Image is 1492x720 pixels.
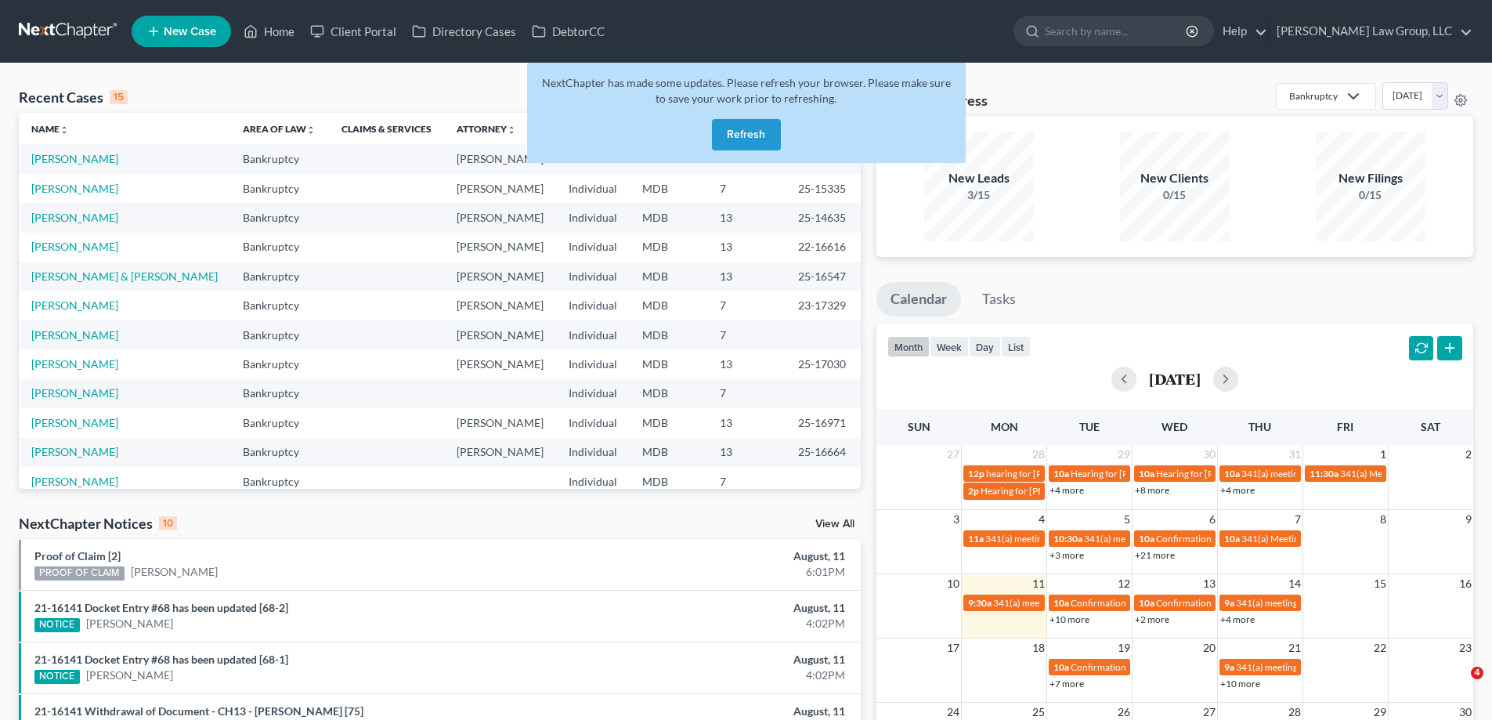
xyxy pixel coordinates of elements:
a: View All [815,519,854,530]
td: 13 [707,438,786,467]
div: 0/15 [1120,187,1230,203]
a: [PERSON_NAME] [86,668,173,683]
span: 6 [1208,510,1217,529]
span: 9 [1464,510,1473,529]
a: [PERSON_NAME] [31,386,118,400]
a: 21-16141 Withdrawal of Document - CH13 - [PERSON_NAME] [75] [34,704,363,718]
div: NextChapter Notices [19,514,177,533]
td: MDB [630,379,706,408]
td: [PERSON_NAME] [444,320,556,349]
span: Fri [1337,420,1353,433]
td: MDB [630,291,706,320]
td: 25-16664 [786,438,861,467]
td: [PERSON_NAME] [444,233,556,262]
div: 10 [159,516,177,530]
a: [PERSON_NAME] [31,416,118,429]
span: 16 [1458,574,1473,593]
span: hearing for [PERSON_NAME] [986,468,1107,479]
a: Directory Cases [404,17,524,45]
a: Help [1215,17,1267,45]
span: Wed [1161,420,1187,433]
span: 10a [1053,661,1069,673]
td: 13 [707,408,786,437]
td: MDB [630,174,706,203]
td: Bankruptcy [230,262,328,291]
a: Calendar [876,282,961,317]
span: 9a [1224,661,1234,673]
span: 10a [1139,468,1154,479]
td: Bankruptcy [230,291,328,320]
th: Claims & Services [329,113,444,144]
span: 29 [1116,445,1132,464]
td: Individual [556,203,630,232]
td: MDB [630,203,706,232]
span: 12 [1116,574,1132,593]
a: Proof of Claim [2] [34,549,121,563]
div: 15 [110,90,128,104]
a: [PERSON_NAME] [86,616,173,631]
td: 25-14635 [786,203,861,232]
span: Confirmation hearing for [PERSON_NAME] [1071,661,1248,673]
h2: [DATE] [1149,371,1201,387]
td: Bankruptcy [230,438,328,467]
span: 2p [968,485,979,497]
a: [PERSON_NAME] [31,182,118,195]
span: 21 [1287,639,1302,657]
button: week [930,336,969,357]
td: Individual [556,467,630,496]
a: +7 more [1049,678,1084,689]
td: MDB [630,233,706,262]
span: 11a [968,533,984,545]
td: Individual [556,262,630,291]
span: 28 [1031,445,1046,464]
a: +2 more [1135,613,1169,625]
a: [PERSON_NAME] [31,475,118,488]
span: NextChapter has made some updates. Please refresh your browser. Please make sure to save your wor... [542,76,951,105]
span: 11 [1031,574,1046,593]
td: [PERSON_NAME] [444,349,556,378]
td: Bankruptcy [230,467,328,496]
a: [PERSON_NAME] [31,152,118,165]
span: 7 [1293,510,1302,529]
td: 13 [707,233,786,262]
a: Area of Lawunfold_more [243,123,316,135]
span: 12p [968,468,984,479]
button: day [969,336,1001,357]
td: Individual [556,349,630,378]
span: 15 [1372,574,1388,593]
td: MDB [630,349,706,378]
div: 6:01PM [585,564,845,580]
span: Sat [1421,420,1440,433]
a: +4 more [1220,613,1255,625]
div: NOTICE [34,618,80,632]
span: 27 [945,445,961,464]
span: 5 [1122,510,1132,529]
div: August, 11 [585,600,845,616]
span: 341(a) Meeting for [PERSON_NAME] [1241,533,1393,545]
a: [PERSON_NAME] [31,357,118,371]
td: MDB [630,438,706,467]
div: Bankruptcy [1289,89,1338,103]
a: Nameunfold_more [31,123,69,135]
span: 10 [945,574,961,593]
a: Home [236,17,302,45]
td: Individual [556,174,630,203]
span: 10:30a [1053,533,1082,545]
div: New Clients [1120,169,1230,187]
button: Refresh [712,119,781,150]
span: Confirmation hearing for [PERSON_NAME] [1071,597,1248,609]
td: 7 [707,320,786,349]
a: +8 more [1135,484,1169,496]
a: Client Portal [302,17,404,45]
a: +3 more [1049,549,1084,561]
i: unfold_more [306,125,316,135]
td: [PERSON_NAME] [444,408,556,437]
span: 22 [1372,639,1388,657]
button: list [1001,336,1031,357]
a: Tasks [968,282,1030,317]
span: Hearing for [PERSON_NAME] [1071,468,1193,479]
span: Hearing for [PERSON_NAME] [1156,468,1278,479]
a: Attorneyunfold_more [457,123,516,135]
td: [PERSON_NAME] [444,262,556,291]
td: Bankruptcy [230,144,328,173]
